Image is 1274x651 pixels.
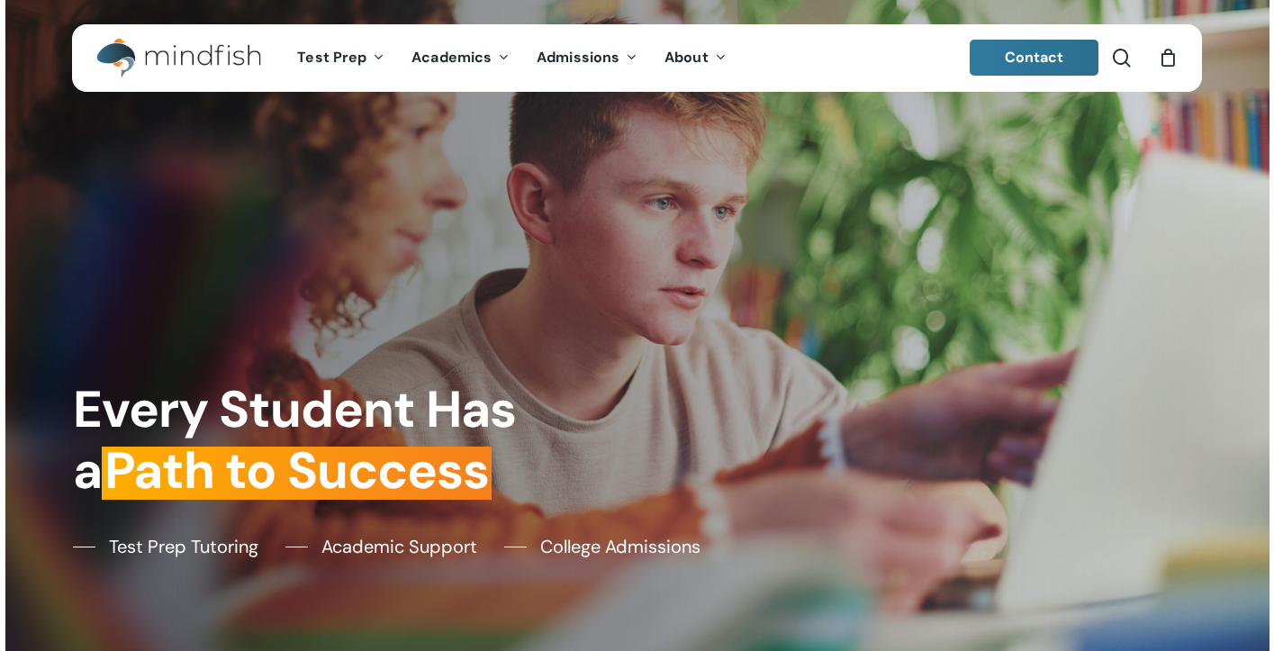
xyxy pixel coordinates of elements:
[540,533,700,560] span: College Admissions
[504,533,700,560] a: College Admissions
[664,48,709,67] span: About
[284,24,739,92] nav: Main Menu
[321,533,477,560] span: Academic Support
[1005,48,1064,67] span: Contact
[537,48,619,67] span: Admissions
[284,50,398,66] a: Test Prep
[970,40,1099,76] a: Contact
[411,48,492,67] span: Academics
[73,380,626,502] h1: Every Student Has a
[73,533,258,560] a: Test Prep Tutoring
[651,50,740,66] a: About
[297,48,366,67] span: Test Prep
[72,24,1202,92] header: Main Menu
[398,50,523,66] a: Academics
[109,533,258,560] span: Test Prep Tutoring
[523,50,651,66] a: Admissions
[285,533,477,560] a: Academic Support
[102,438,492,504] em: Path to Success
